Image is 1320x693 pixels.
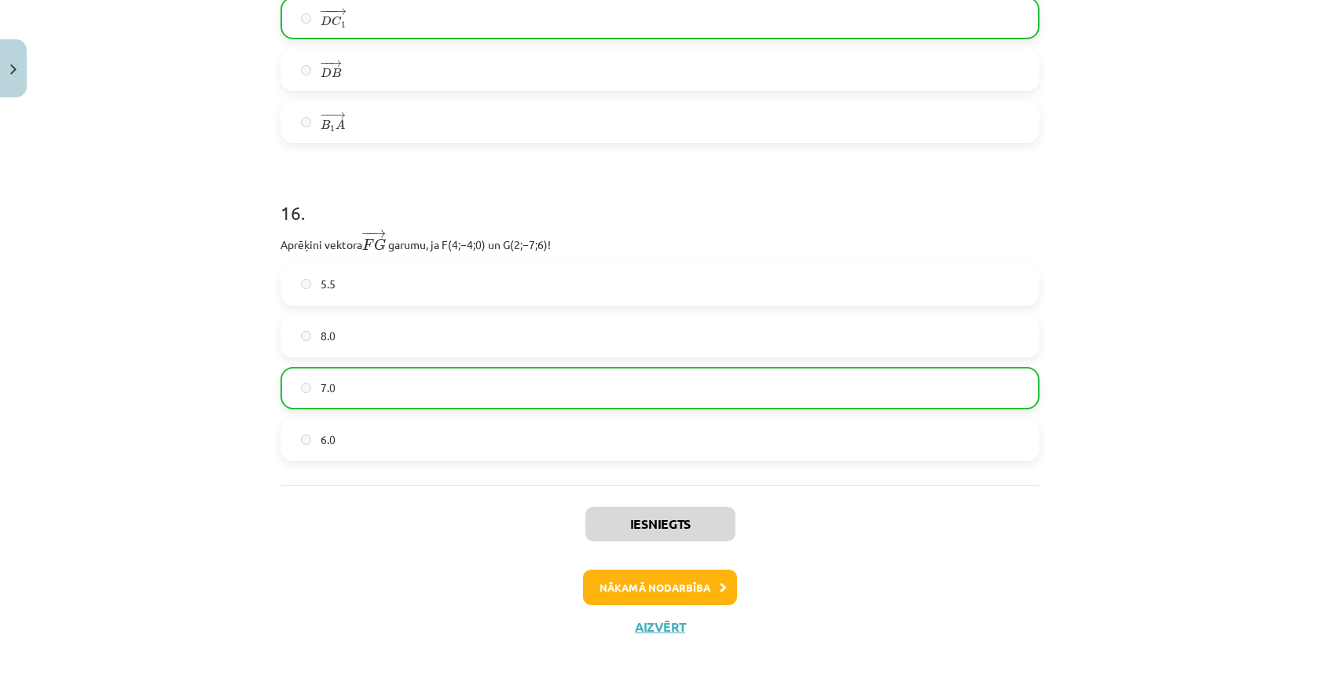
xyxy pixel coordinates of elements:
[301,434,311,445] input: 6.0
[341,22,346,29] span: 1
[321,276,335,292] span: 5.5
[326,112,332,119] span: −
[280,228,1039,254] p: Aprēķini vektora ﻿ garumu, ja ﻿F(4;−4;0)﻿ un ﻿G(2;−7;6)﻿!
[330,126,335,133] span: 1
[320,8,330,15] span: −
[321,16,332,26] span: D
[334,8,346,15] span: →
[374,239,386,251] span: G
[321,68,332,78] span: D
[332,68,341,78] span: B
[301,279,311,289] input: 5.5
[320,112,330,119] span: −
[329,60,342,67] span: →
[365,229,367,237] span: −
[301,331,311,341] input: 8.0
[325,8,332,15] span: −−
[335,119,345,130] span: A
[324,60,327,67] span: −
[321,431,335,448] span: 6.0
[332,16,342,26] span: C
[630,619,690,635] button: Aizvērt
[371,229,387,237] span: →
[585,507,735,541] button: Iesniegts
[280,174,1039,223] h1: 16 .
[333,112,346,119] span: →
[321,119,330,130] span: B
[362,239,374,250] span: F
[320,60,330,67] span: −
[583,570,737,606] button: Nākamā nodarbība
[321,379,335,396] span: 7.0
[321,328,335,344] span: 8.0
[361,229,372,237] span: −
[10,64,16,75] img: icon-close-lesson-0947bae3869378f0d4975bcd49f059093ad1ed9edebbc8119c70593378902aed.svg
[301,383,311,393] input: 7.0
